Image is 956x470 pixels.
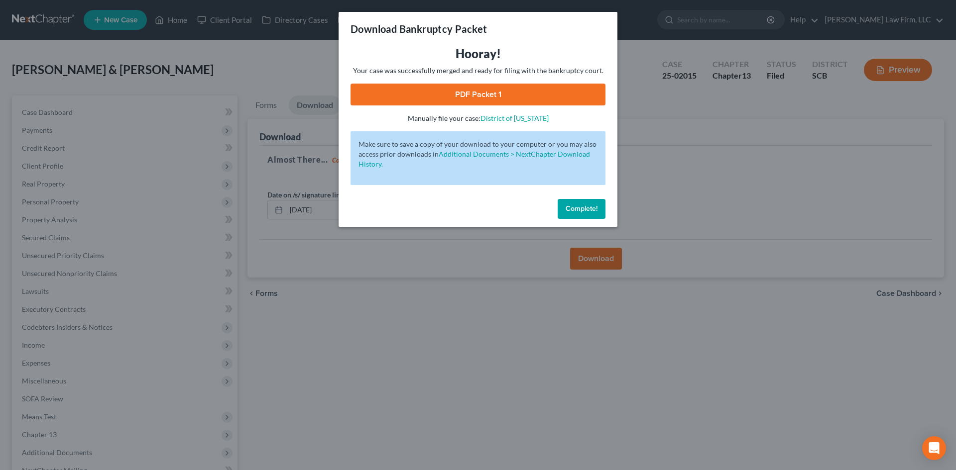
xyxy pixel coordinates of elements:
a: District of [US_STATE] [480,114,549,122]
div: Open Intercom Messenger [922,436,946,460]
button: Complete! [558,199,605,219]
a: Additional Documents > NextChapter Download History. [358,150,590,168]
p: Make sure to save a copy of your download to your computer or you may also access prior downloads in [358,139,597,169]
span: Complete! [566,204,597,213]
h3: Download Bankruptcy Packet [351,22,487,36]
p: Your case was successfully merged and ready for filing with the bankruptcy court. [351,66,605,76]
h3: Hooray! [351,46,605,62]
p: Manually file your case: [351,113,605,123]
a: PDF Packet 1 [351,84,605,105]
